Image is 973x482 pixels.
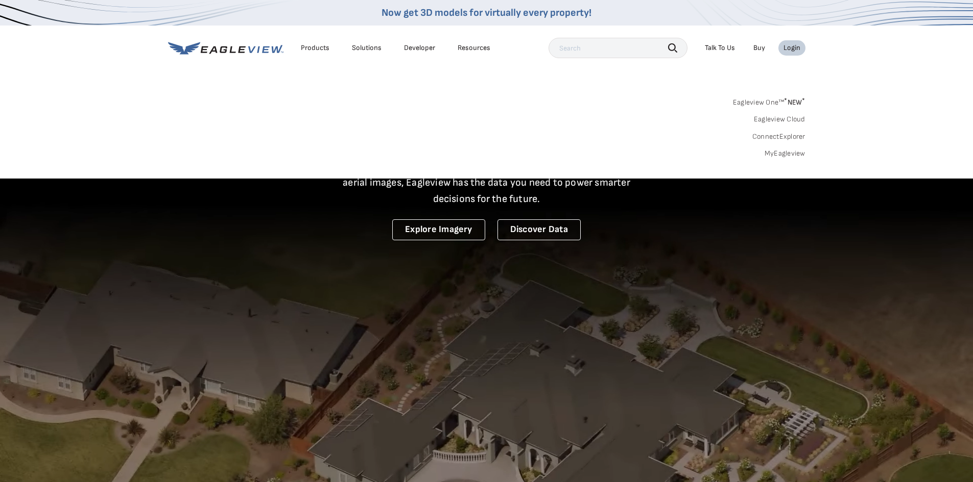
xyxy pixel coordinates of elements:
div: Solutions [352,43,382,53]
a: ConnectExplorer [752,132,805,141]
a: Developer [404,43,435,53]
div: Login [784,43,800,53]
a: Now get 3D models for virtually every property! [382,7,591,19]
div: Products [301,43,329,53]
a: Eagleview One™*NEW* [733,95,805,107]
span: NEW [784,98,805,107]
p: A new era starts here. Built on more than 3.5 billion high-resolution aerial images, Eagleview ha... [330,158,643,207]
input: Search [549,38,687,58]
a: Buy [753,43,765,53]
div: Resources [458,43,490,53]
div: Talk To Us [705,43,735,53]
a: Explore Imagery [392,219,485,240]
a: Eagleview Cloud [754,115,805,124]
a: MyEagleview [765,149,805,158]
a: Discover Data [497,219,581,240]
